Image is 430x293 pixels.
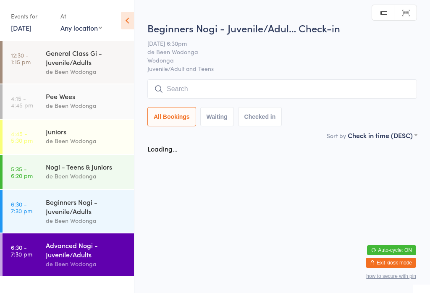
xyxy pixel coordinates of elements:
div: Nogi - Teens & Juniors [46,162,127,171]
a: 4:15 -4:45 pmPee Weesde Been Wodonga [3,84,134,119]
button: Checked in [238,107,282,126]
a: 5:35 -6:20 pmNogi - Teens & Juniorsde Been Wodonga [3,155,134,189]
div: Advanced Nogi - Juvenile/Adults [46,241,127,259]
div: de Been Wodonga [46,171,127,181]
a: 6:30 -7:30 pmBeginners Nogi - Juvenile/Adultsde Been Wodonga [3,190,134,233]
div: Loading... [147,144,178,153]
time: 6:30 - 7:30 pm [11,201,32,214]
time: 4:45 - 5:30 pm [11,130,33,144]
button: Auto-cycle: ON [367,245,416,255]
time: 12:30 - 1:15 pm [11,52,31,65]
div: General Class Gi - Juvenile/Adults [46,48,127,67]
input: Search [147,79,417,99]
div: At [60,9,102,23]
div: de Been Wodonga [46,136,127,146]
a: 12:30 -1:15 pmGeneral Class Gi - Juvenile/Adultsde Been Wodonga [3,41,134,84]
div: de Been Wodonga [46,67,127,76]
span: [DATE] 6:30pm [147,39,404,47]
time: 5:35 - 6:20 pm [11,165,33,179]
a: 6:30 -7:30 pmAdvanced Nogi - Juvenile/Adultsde Been Wodonga [3,233,134,276]
div: Pee Wees [46,92,127,101]
div: de Been Wodonga [46,216,127,225]
button: Exit kiosk mode [366,258,416,268]
div: Events for [11,9,52,23]
a: 4:45 -5:30 pmJuniorsde Been Wodonga [3,120,134,154]
time: 6:30 - 7:30 pm [11,244,32,257]
span: Wodonga [147,56,404,64]
div: de Been Wodonga [46,259,127,269]
div: Check in time (DESC) [348,131,417,140]
button: how to secure with pin [366,273,416,279]
time: 4:15 - 4:45 pm [11,95,33,108]
div: Beginners Nogi - Juvenile/Adults [46,197,127,216]
div: Juniors [46,127,127,136]
button: Waiting [200,107,234,126]
h2: Beginners Nogi - Juvenile/Adul… Check-in [147,21,417,35]
label: Sort by [327,131,346,140]
button: All Bookings [147,107,196,126]
a: [DATE] [11,23,31,32]
span: de Been Wodonga [147,47,404,56]
div: Any location [60,23,102,32]
div: de Been Wodonga [46,101,127,110]
span: Juvenile/Adult and Teens [147,64,417,73]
